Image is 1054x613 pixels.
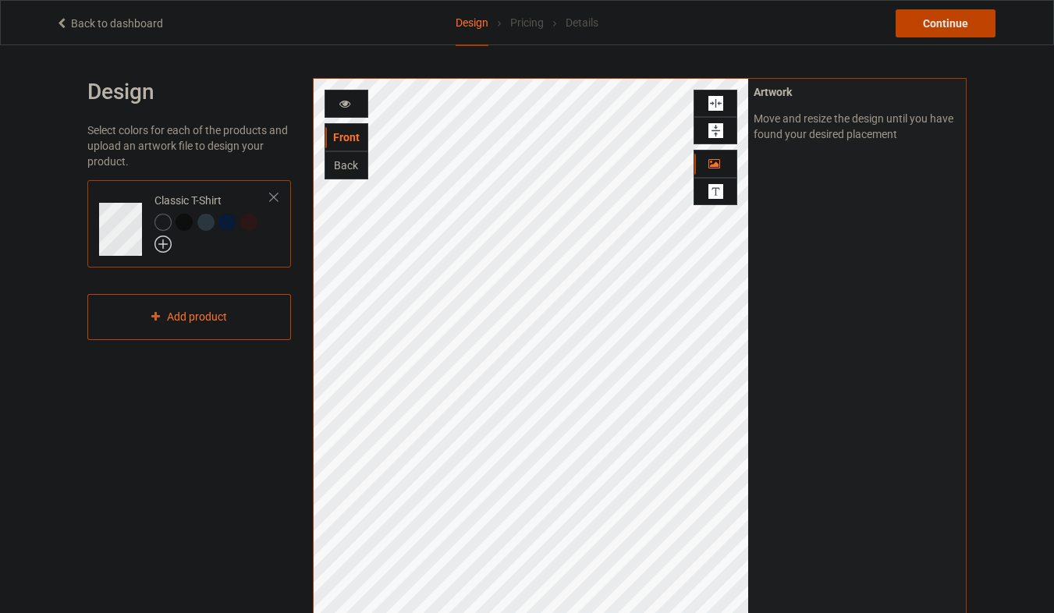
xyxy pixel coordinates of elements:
[896,9,995,37] div: Continue
[708,184,723,199] img: svg%3E%0A
[154,236,172,253] img: svg+xml;base64,PD94bWwgdmVyc2lvbj0iMS4wIiBlbmNvZGluZz0iVVRGLTgiPz4KPHN2ZyB3aWR0aD0iMjJweCIgaGVpZ2...
[456,1,488,46] div: Design
[754,111,960,142] div: Move and resize the design until you have found your desired placement
[754,84,960,100] div: Artwork
[325,158,367,173] div: Back
[55,17,163,30] a: Back to dashboard
[708,123,723,138] img: svg%3E%0A
[708,96,723,111] img: svg%3E%0A
[87,180,291,268] div: Classic T-Shirt
[510,1,544,44] div: Pricing
[154,193,271,247] div: Classic T-Shirt
[566,1,598,44] div: Details
[87,78,291,106] h1: Design
[87,122,291,169] div: Select colors for each of the products and upload an artwork file to design your product.
[325,129,367,145] div: Front
[87,294,291,340] div: Add product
